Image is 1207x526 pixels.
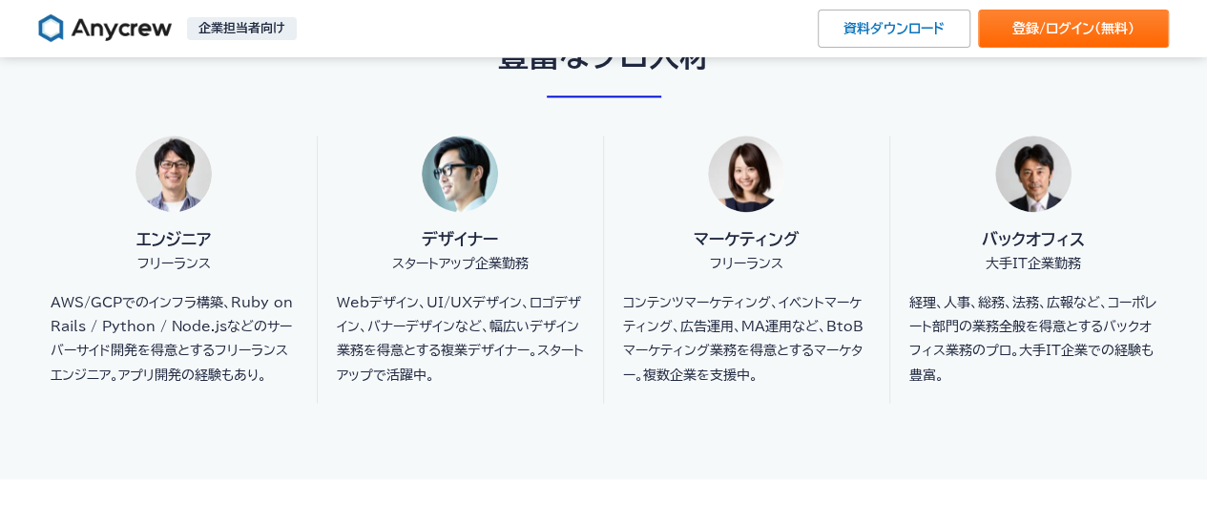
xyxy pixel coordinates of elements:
p: 企業担当者向け [187,17,297,40]
p: マーケティング [604,227,889,252]
span: エニィクルーの に同意する [22,478,321,494]
a: 資料ダウンロード [818,10,970,48]
p: Webデザイン、UI/UXデザイン、ロゴデザイン、バナーデザインなど、幅広いデザイン業務を得意とする複業デザイナー。スタートアップで活躍中。 [318,291,603,388]
p: コンテンツマーケティング、イベントマーケティング、広告運用、MA運用など、BtoBマーケティング業務を得意とするマーケター。複数企業を支援中。 [604,291,889,388]
p: エンジニア [31,227,317,252]
a: 登録/ログイン（無料） [978,10,1169,48]
span: （無料） [1094,22,1134,35]
p: AWS/GCPでのインフラ構築、Ruby on Rails / Python / Node.jsなどのサーバーサイド開発を得意とするフリーランスエンジニア。アプリ開発の経験もあり。 [31,291,317,388]
p: スタートアップ企業勤務 [318,252,603,276]
p: 大手IT企業勤務 [890,252,1176,276]
p: 経理、人事、総務、法務、広報など、コーポレート部門の業務全般を得意とするバックオフィス業務のプロ。大手IT企業での経験も豊富。 [890,291,1176,388]
img: Anycrew [38,13,172,44]
p: デザイナー [318,227,603,252]
p: フリーランス [31,252,317,276]
p: バックオフィス [890,227,1176,252]
p: フリーランス [604,252,889,276]
input: エニィクルーのプライバシーポリシーに同意する* [5,478,17,491]
a: プライバシーポリシー [115,478,249,494]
